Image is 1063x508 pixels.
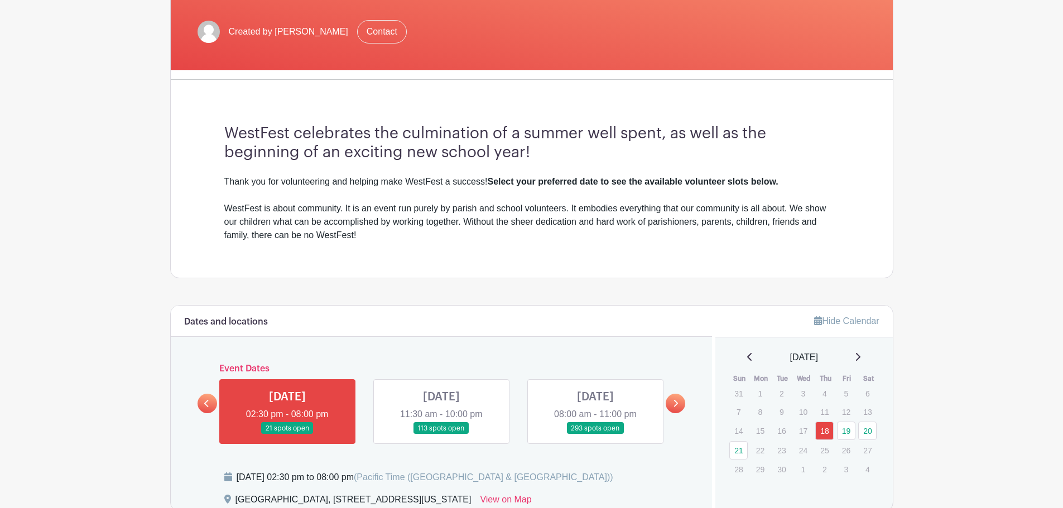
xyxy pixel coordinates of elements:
[217,364,666,374] h6: Event Dates
[772,403,791,420] p: 9
[815,442,834,459] p: 25
[837,422,855,440] a: 19
[794,403,812,420] p: 10
[837,442,855,459] p: 26
[729,385,748,402] p: 31
[487,177,778,186] strong: Select your preferred date to see the available volunteer slots below.
[772,442,791,459] p: 23
[751,461,769,478] p: 29
[729,422,748,439] p: 14
[198,21,220,43] img: default-ce2991bfa6775e67f084385cd625a349d9dcbb7a52a09fb2fda1e96e2d18dcdb.png
[858,422,877,440] a: 20
[772,373,793,384] th: Tue
[858,385,877,402] p: 6
[794,422,812,439] p: 17
[729,441,748,459] a: 21
[815,373,836,384] th: Thu
[815,461,834,478] p: 2
[229,25,348,38] span: Created by [PERSON_NAME]
[224,124,839,162] h3: WestFest celebrates the culmination of a summer well spent, as well as the beginning of an exciti...
[814,316,879,326] a: Hide Calendar
[794,385,812,402] p: 3
[357,20,407,43] a: Contact
[729,403,748,420] p: 7
[815,422,834,440] a: 18
[751,442,769,459] p: 22
[729,373,751,384] th: Sun
[224,175,839,188] div: Thank you for volunteering and helping make WestFest a success!
[858,442,877,459] p: 27
[237,471,613,484] div: [DATE] 02:30 pm to 08:00 pm
[858,403,877,420] p: 13
[815,403,834,420] p: 11
[794,442,812,459] p: 24
[858,461,877,478] p: 4
[751,422,769,439] p: 15
[858,373,879,384] th: Sat
[772,385,791,402] p: 2
[729,461,748,478] p: 28
[224,202,839,242] div: WestFest is about community. It is an event run purely by parish and school volunteers. It embodi...
[794,461,812,478] p: 1
[837,385,855,402] p: 5
[751,373,772,384] th: Mon
[751,385,769,402] p: 1
[354,472,613,482] span: (Pacific Time ([GEOGRAPHIC_DATA] & [GEOGRAPHIC_DATA]))
[837,403,855,420] p: 12
[751,403,769,420] p: 8
[793,373,815,384] th: Wed
[790,351,818,364] span: [DATE]
[836,373,858,384] th: Fri
[815,385,834,402] p: 4
[184,317,268,327] h6: Dates and locations
[772,461,791,478] p: 30
[772,422,791,439] p: 16
[837,461,855,478] p: 3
